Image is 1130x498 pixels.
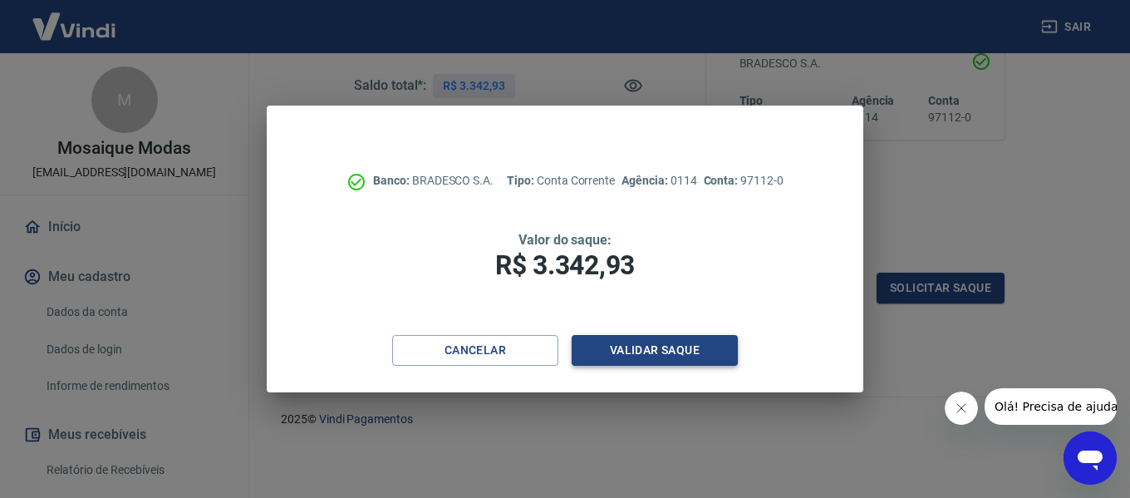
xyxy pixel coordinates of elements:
[621,174,671,187] span: Agência:
[507,172,615,190] p: Conta Corrente
[373,172,494,190] p: BRADESCO S.A.
[1064,431,1117,485] iframe: Botão para abrir a janela de mensagens
[945,392,978,425] iframe: Fechar mensagem
[392,335,558,366] button: Cancelar
[373,174,412,187] span: Banco:
[518,232,612,248] span: Valor do saque:
[704,172,784,190] p: 97112-0
[507,174,537,187] span: Tipo:
[621,172,696,190] p: 0114
[572,335,738,366] button: Validar saque
[704,174,741,187] span: Conta:
[495,249,635,281] span: R$ 3.342,93
[985,388,1117,425] iframe: Mensagem da empresa
[10,12,140,25] span: Olá! Precisa de ajuda?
